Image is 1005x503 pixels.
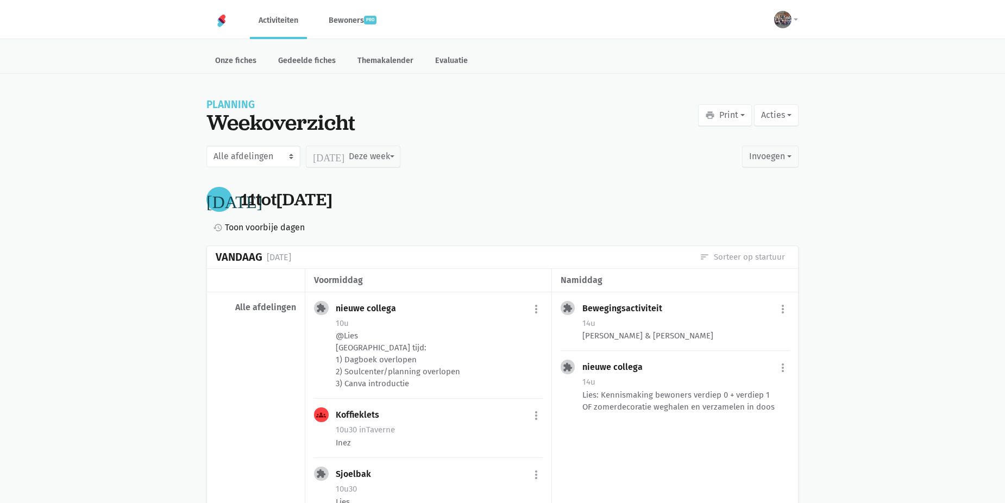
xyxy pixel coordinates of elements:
a: Sorteer op startuur [700,251,785,263]
button: Deze week [306,146,400,167]
div: nieuwe collega [336,303,405,314]
span: 10u30 [336,425,357,435]
div: Weekoverzicht [206,110,355,135]
img: Home [215,14,228,27]
div: Alle afdelingen [216,302,296,313]
span: 14u [582,318,595,328]
i: history [213,223,223,232]
a: Onze fiches [206,50,265,73]
i: print [705,110,715,120]
div: [DATE] [267,250,291,265]
div: nieuwe collega [582,362,651,373]
div: Bewegingsactiviteit [582,303,671,314]
i: [DATE] [206,191,262,208]
a: Gedeelde fiches [269,50,344,73]
span: pro [364,16,376,24]
span: 11 [241,188,256,211]
i: extension [316,303,326,313]
button: Invoegen [742,146,799,167]
div: voormiddag [314,273,542,287]
div: namiddag [561,273,789,287]
a: Themakalender [349,50,422,73]
i: extension [563,303,573,313]
button: Print [698,104,752,126]
span: [DATE] [277,188,332,211]
a: Toon voorbije dagen [209,221,305,235]
div: Planning [206,100,355,110]
i: groups [316,410,326,420]
div: Sjoelbak [336,469,380,480]
div: Inez [336,437,542,449]
div: @Lies [GEOGRAPHIC_DATA] tijd: 1) Dagboek overlopen 2) Soulcenter/planning overlopen 3) Canva intr... [336,330,542,389]
div: Koffieklets [336,410,388,420]
div: Lies: Kennismaking bewoners verdiep 0 + verdiep 1 OF zomerdecoratie weghalen en verzamelen in doos [582,389,789,413]
span: 14u [582,377,595,387]
span: 10u [336,318,349,328]
i: extension [316,469,326,479]
a: Evaluatie [426,50,476,73]
div: [PERSON_NAME] & [PERSON_NAME] [582,330,789,342]
a: Bewonerspro [320,2,385,39]
button: Acties [754,104,799,126]
div: tot [241,190,332,210]
span: Taverne [359,425,395,435]
i: extension [563,362,573,372]
a: Activiteiten [250,2,307,39]
i: sort [700,252,709,262]
span: Toon voorbije dagen [225,221,305,235]
i: [DATE] [313,152,344,161]
span: 10u30 [336,484,357,494]
span: in [359,425,366,435]
div: Vandaag [216,251,262,263]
